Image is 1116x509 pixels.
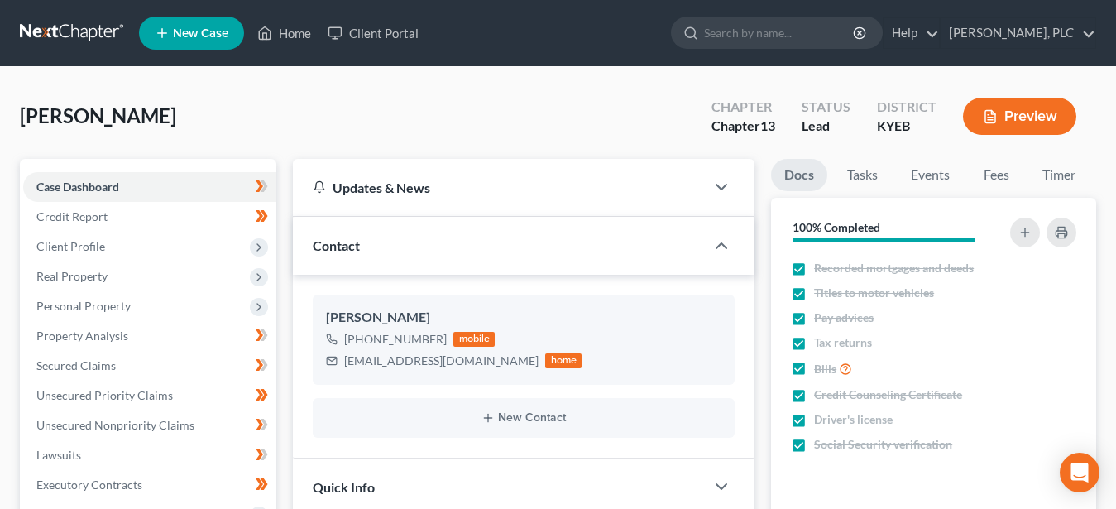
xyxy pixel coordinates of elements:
span: Bills [814,361,836,377]
span: Credit Report [36,209,108,223]
div: [EMAIL_ADDRESS][DOMAIN_NAME] [344,353,539,369]
span: Contact [313,238,360,253]
span: Credit Counseling Certificate [814,387,962,403]
div: Chapter [711,117,775,136]
a: Case Dashboard [23,172,276,202]
span: Pay advices [814,310,874,326]
div: Lead [802,117,850,136]
span: Recorded mortgages and deeds [814,260,974,276]
a: [PERSON_NAME], PLC [941,18,1095,48]
span: Tax returns [814,334,872,351]
a: Docs [771,159,827,191]
span: Property Analysis [36,329,128,343]
a: Tasks [834,159,891,191]
span: New Case [173,27,228,40]
div: [PHONE_NUMBER] [344,331,447,348]
a: Events [898,159,963,191]
span: Real Property [36,269,108,283]
a: Credit Report [23,202,276,232]
span: Lawsuits [36,448,81,462]
div: KYEB [877,117,936,136]
span: Executory Contracts [36,478,142,492]
input: Search by name... [704,17,855,48]
span: Unsecured Priority Claims [36,388,173,402]
a: Property Analysis [23,321,276,351]
div: mobile [453,332,495,347]
div: District [877,98,936,117]
a: Home [249,18,319,48]
span: Secured Claims [36,358,116,372]
span: Case Dashboard [36,180,119,194]
button: Preview [963,98,1076,135]
a: Help [884,18,939,48]
div: Status [802,98,850,117]
div: [PERSON_NAME] [326,308,721,328]
span: Driver's license [814,411,893,428]
span: Personal Property [36,299,131,313]
a: Executory Contracts [23,470,276,500]
a: Unsecured Nonpriority Claims [23,411,276,440]
strong: 100% Completed [793,220,880,234]
a: Client Portal [319,18,427,48]
span: 13 [760,118,775,133]
span: [PERSON_NAME] [20,103,176,127]
span: Unsecured Nonpriority Claims [36,418,194,432]
span: Titles to motor vehicles [814,285,934,301]
button: New Contact [326,411,721,425]
a: Lawsuits [23,440,276,470]
a: Fees [970,159,1023,191]
div: home [545,353,582,368]
div: Chapter [711,98,775,117]
span: Social Security verification [814,436,952,453]
div: Open Intercom Messenger [1060,453,1099,492]
div: Updates & News [313,179,685,196]
a: Secured Claims [23,351,276,381]
a: Timer [1029,159,1089,191]
span: Quick Info [313,479,375,495]
a: Unsecured Priority Claims [23,381,276,411]
span: Client Profile [36,239,105,253]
